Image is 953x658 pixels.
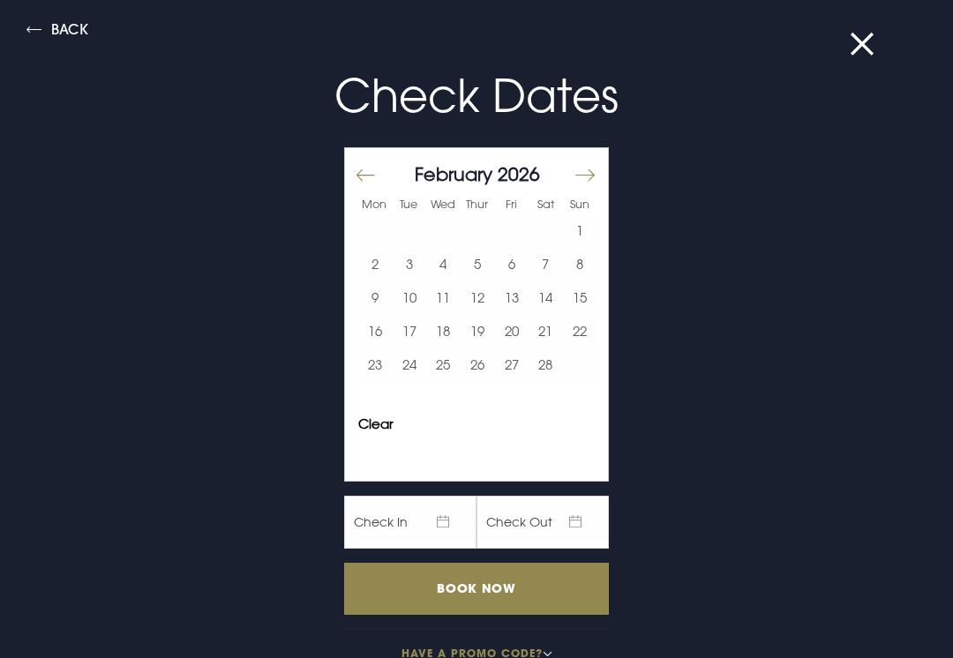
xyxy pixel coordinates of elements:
[562,213,597,247] button: 1
[562,314,597,348] td: Choose Sunday, February 22, 2026 as your start date.
[498,162,540,185] span: 2026
[562,280,597,314] button: 15
[426,247,461,280] button: 4
[562,280,597,314] td: Choose Sunday, February 15, 2026 as your start date.
[562,247,597,280] button: 8
[494,247,529,280] button: 6
[426,348,461,381] td: Choose Wednesday, February 25, 2026 as your start date.
[344,563,609,615] input: Book Now
[393,247,427,280] td: Choose Tuesday, February 3, 2026 as your start date.
[56,62,897,130] p: Check Dates
[426,247,461,280] td: Choose Wednesday, February 4, 2026 as your start date.
[358,280,393,314] td: Choose Monday, February 9, 2026 as your start date.
[358,280,393,314] button: 9
[358,348,393,381] td: Choose Monday, February 23, 2026 as your start date.
[461,348,495,381] button: 26
[358,247,393,280] td: Choose Monday, February 2, 2026 as your start date.
[393,348,427,381] button: 24
[358,314,393,348] button: 16
[529,280,563,314] td: Choose Saturday, February 14, 2026 as your start date.
[461,247,495,280] button: 5
[461,314,495,348] button: 19
[26,22,88,42] button: Back
[461,314,495,348] td: Choose Thursday, February 19, 2026 as your start date.
[393,314,427,348] button: 17
[461,280,495,314] td: Choose Thursday, February 12, 2026 as your start date.
[494,348,529,381] td: Choose Friday, February 27, 2026 as your start date.
[426,280,461,314] button: 11
[494,314,529,348] td: Choose Friday, February 20, 2026 as your start date.
[461,348,495,381] td: Choose Thursday, February 26, 2026 as your start date.
[358,417,394,430] button: Clear
[344,496,476,549] span: Check In
[529,247,563,280] button: 7
[494,280,529,314] button: 13
[562,314,597,348] button: 22
[426,280,461,314] td: Choose Wednesday, February 11, 2026 as your start date.
[393,247,427,280] button: 3
[358,348,393,381] button: 23
[529,314,563,348] td: Choose Saturday, February 21, 2026 as your start date.
[415,162,492,185] span: February
[393,314,427,348] td: Choose Tuesday, February 17, 2026 as your start date.
[529,247,563,280] td: Choose Saturday, February 7, 2026 as your start date.
[562,247,597,280] td: Choose Sunday, February 8, 2026 as your start date.
[529,348,563,381] td: Choose Saturday, February 28, 2026 as your start date.
[529,348,563,381] button: 28
[494,314,529,348] button: 20
[393,280,427,314] button: 10
[356,157,377,194] button: Move backward to switch to the previous month.
[494,280,529,314] td: Choose Friday, February 13, 2026 as your start date.
[426,314,461,348] td: Choose Wednesday, February 18, 2026 as your start date.
[461,247,495,280] td: Choose Thursday, February 5, 2026 as your start date.
[426,348,461,381] button: 25
[494,348,529,381] button: 27
[529,314,563,348] button: 21
[562,213,597,247] td: Choose Sunday, February 1, 2026 as your start date.
[574,157,595,194] button: Move forward to switch to the next month.
[529,280,563,314] button: 14
[358,314,393,348] td: Choose Monday, February 16, 2026 as your start date.
[426,314,461,348] button: 18
[393,280,427,314] td: Choose Tuesday, February 10, 2026 as your start date.
[494,247,529,280] td: Choose Friday, February 6, 2026 as your start date.
[461,280,495,314] button: 12
[393,348,427,381] td: Choose Tuesday, February 24, 2026 as your start date.
[476,496,609,549] span: Check Out
[358,247,393,280] button: 2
